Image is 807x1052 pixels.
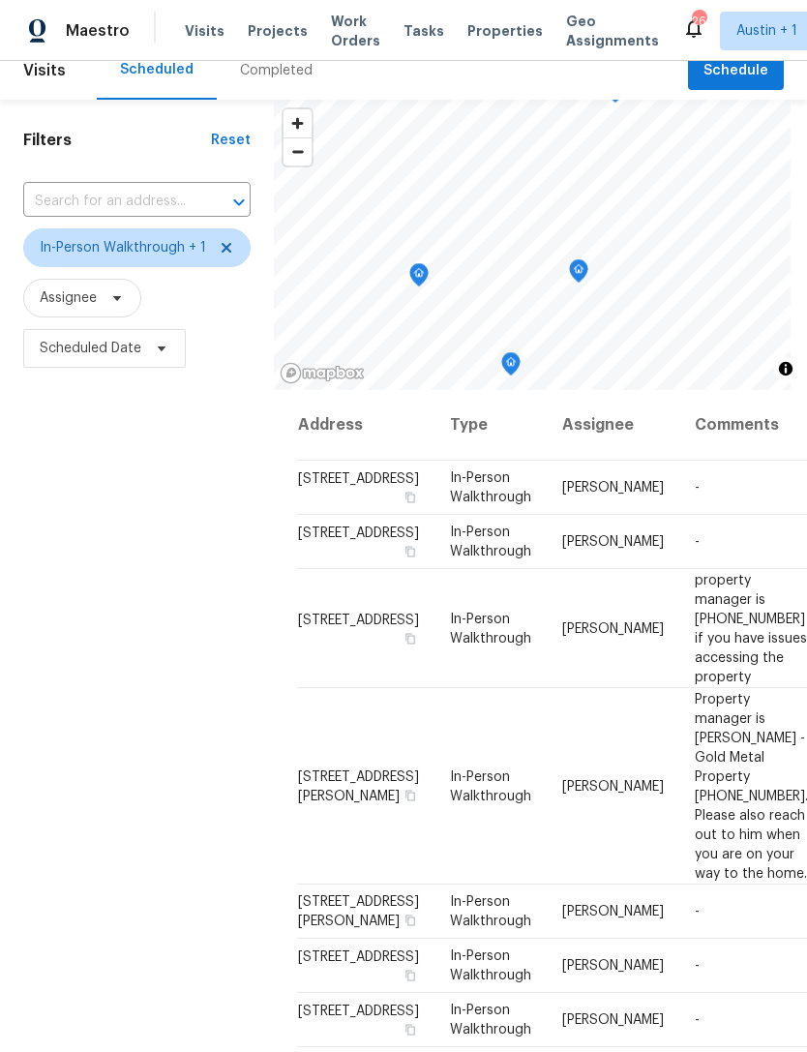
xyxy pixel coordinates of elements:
[569,259,588,289] div: Map marker
[562,481,664,495] span: [PERSON_NAME]
[780,358,792,379] span: Toggle attribution
[211,131,251,150] div: Reset
[562,1013,664,1027] span: [PERSON_NAME]
[23,49,66,92] span: Visits
[274,100,791,390] canvas: Map
[562,535,664,549] span: [PERSON_NAME]
[562,905,664,918] span: [PERSON_NAME]
[298,526,419,540] span: [STREET_ADDRESS]
[240,61,313,80] div: Completed
[298,769,419,802] span: [STREET_ADDRESS][PERSON_NAME]
[40,339,141,358] span: Scheduled Date
[66,21,130,41] span: Maestro
[695,959,700,973] span: -
[774,357,797,380] button: Toggle attribution
[562,621,664,635] span: [PERSON_NAME]
[450,769,531,802] span: In-Person Walkthrough
[284,109,312,137] button: Zoom in
[409,263,429,293] div: Map marker
[284,137,312,165] button: Zoom out
[547,390,679,461] th: Assignee
[40,288,97,308] span: Assignee
[298,613,419,626] span: [STREET_ADDRESS]
[298,950,419,964] span: [STREET_ADDRESS]
[120,60,194,79] div: Scheduled
[566,12,659,50] span: Geo Assignments
[402,543,419,560] button: Copy Address
[450,895,531,928] span: In-Person Walkthrough
[225,189,253,216] button: Open
[298,472,419,486] span: [STREET_ADDRESS]
[23,187,196,217] input: Search for an address...
[695,535,700,549] span: -
[703,59,768,83] span: Schedule
[402,967,419,984] button: Copy Address
[402,912,419,929] button: Copy Address
[562,779,664,793] span: [PERSON_NAME]
[562,959,664,973] span: [PERSON_NAME]
[450,612,531,645] span: In-Person Walkthrough
[40,238,206,257] span: In-Person Walkthrough + 1
[280,362,365,384] a: Mapbox homepage
[636,390,655,420] div: Map marker
[695,1013,700,1027] span: -
[434,390,547,461] th: Type
[450,1004,531,1037] span: In-Person Walkthrough
[688,51,784,91] button: Schedule
[185,21,224,41] span: Visits
[298,1005,419,1018] span: [STREET_ADDRESS]
[248,21,308,41] span: Projects
[501,352,521,382] div: Map marker
[695,481,700,495] span: -
[402,489,419,506] button: Copy Address
[284,138,312,165] span: Zoom out
[692,12,705,31] div: 26
[695,905,700,918] span: -
[402,786,419,803] button: Copy Address
[297,390,434,461] th: Address
[403,24,444,38] span: Tasks
[695,573,807,683] span: property manager is [PHONE_NUMBER] if you have issues accessing the property
[402,629,419,646] button: Copy Address
[402,1021,419,1038] button: Copy Address
[450,949,531,982] span: In-Person Walkthrough
[450,526,531,558] span: In-Person Walkthrough
[23,131,211,150] h1: Filters
[298,895,419,928] span: [STREET_ADDRESS][PERSON_NAME]
[450,471,531,504] span: In-Person Walkthrough
[736,21,797,41] span: Austin + 1
[467,21,543,41] span: Properties
[331,12,380,50] span: Work Orders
